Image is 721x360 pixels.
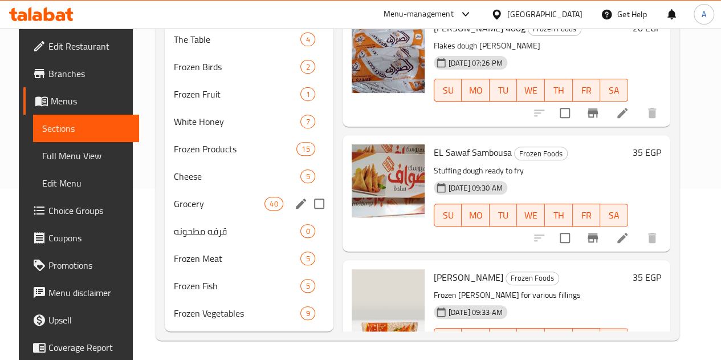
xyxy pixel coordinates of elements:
[573,328,601,351] button: FR
[174,197,264,211] span: Grocery
[48,204,130,217] span: Choice Groups
[577,82,596,99] span: FR
[165,163,333,190] div: Cheese5
[23,87,139,115] a: Menus
[300,115,315,128] div: items
[292,195,309,212] button: edit
[600,204,628,226] button: SA
[514,147,568,160] div: Frozen Foods
[301,89,314,100] span: 1
[301,308,314,319] span: 9
[545,79,573,102] button: TH
[605,207,624,224] span: SA
[490,79,518,102] button: TU
[517,328,545,351] button: WE
[51,94,130,108] span: Menus
[522,82,540,99] span: WE
[434,288,628,302] p: Frozen [PERSON_NAME] for various fillings
[553,101,577,125] span: Select to update
[517,204,545,226] button: WE
[434,204,462,226] button: SU
[48,39,130,53] span: Edit Restaurant
[301,226,314,237] span: 0
[517,79,545,102] button: WE
[301,281,314,292] span: 5
[633,144,661,160] h6: 35 EGP
[553,226,577,250] span: Select to update
[573,79,601,102] button: FR
[297,144,314,155] span: 15
[462,328,490,351] button: MO
[545,328,573,351] button: TH
[300,33,315,46] div: items
[638,99,666,127] button: delete
[301,62,314,72] span: 2
[490,328,518,351] button: TU
[165,300,333,327] div: Frozen Vegetables9
[579,224,606,252] button: Branch-specific-item
[605,82,624,99] span: SA
[301,171,314,182] span: 5
[549,207,568,224] span: TH
[577,207,596,224] span: FR
[174,60,301,74] span: Frozen Birds
[174,252,301,265] span: Frozen Meat
[33,169,139,197] a: Edit Menu
[165,26,333,53] div: The Table4
[165,217,333,245] div: قرفه مطحونه0
[506,272,559,285] div: Frozen Foods
[439,82,458,99] span: SU
[165,53,333,80] div: Frozen Birds2
[174,279,301,293] span: Frozen Fish
[444,307,507,318] span: [DATE] 09:33 AM
[300,279,315,293] div: items
[165,245,333,272] div: Frozen Meat5
[301,253,314,264] span: 5
[549,82,568,99] span: TH
[23,33,139,60] a: Edit Restaurant
[174,87,301,101] span: Frozen Fruit
[494,82,513,99] span: TU
[174,33,301,46] span: The Table
[174,169,301,183] span: Cheese
[434,39,628,53] p: Flakes dough [PERSON_NAME]
[174,142,296,156] span: Frozen Products
[638,224,666,252] button: delete
[434,328,462,351] button: SU
[506,272,559,285] span: Frozen Foods
[23,224,139,252] a: Coupons
[434,269,503,286] span: [PERSON_NAME]
[300,169,315,183] div: items
[434,144,512,161] span: EL Sawaf Sambousa
[439,207,458,224] span: SU
[33,115,139,142] a: Sections
[616,106,629,120] a: Edit menu item
[507,8,582,21] div: [GEOGRAPHIC_DATA]
[42,176,130,190] span: Edit Menu
[23,252,139,279] a: Promotions
[702,8,706,21] span: A
[174,306,301,320] div: Frozen Vegetables
[579,99,606,127] button: Branch-specific-item
[48,286,130,300] span: Menu disclaimer
[42,122,130,135] span: Sections
[434,79,462,102] button: SU
[573,204,601,226] button: FR
[462,79,490,102] button: MO
[165,272,333,300] div: Frozen Fish5
[296,142,315,156] div: items
[444,58,507,68] span: [DATE] 07:26 PM
[600,328,628,351] button: SA
[174,115,301,128] span: White Honey
[522,207,540,224] span: WE
[165,108,333,135] div: White Honey7
[42,149,130,163] span: Full Menu View
[300,60,315,74] div: items
[174,224,301,238] span: قرفه مطحونه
